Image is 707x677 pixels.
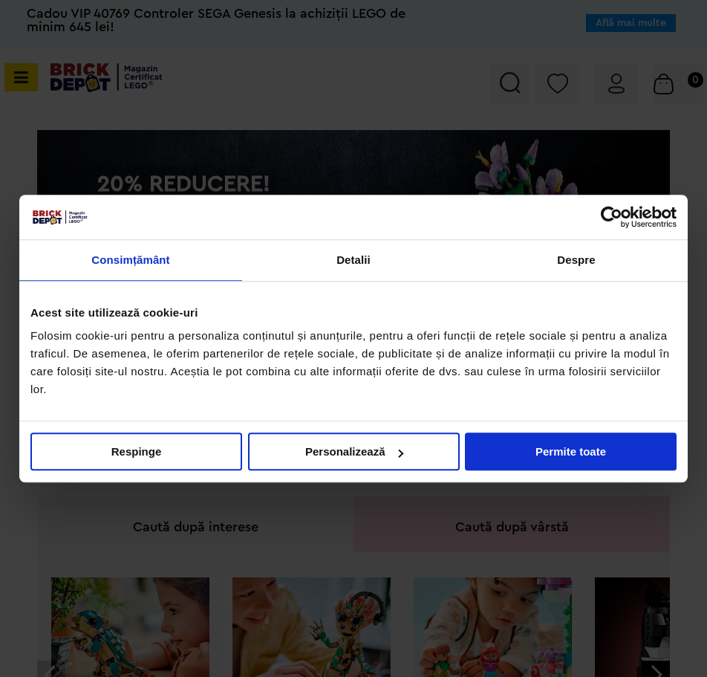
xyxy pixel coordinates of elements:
button: Permite toate [465,433,677,470]
a: Despre [465,240,688,281]
img: siglă [30,209,88,225]
div: Folosim cookie-uri pentru a personaliza conținutul și anunțurile, pentru a oferi funcții de rețel... [30,327,677,398]
a: Detalii [242,240,465,281]
button: Respinge [30,433,242,470]
button: Personalizează [248,433,460,470]
div: Acest site utilizează cookie-uri [30,304,677,322]
a: Usercentrics Cookiebot - opens in a new window [547,206,677,228]
a: Consimțământ [19,240,242,281]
